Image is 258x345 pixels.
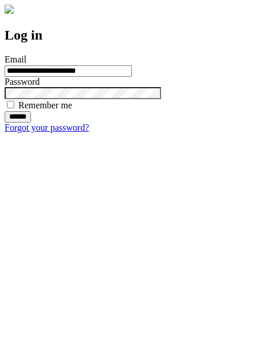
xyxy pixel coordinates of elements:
label: Remember me [18,100,72,110]
h2: Log in [5,28,253,43]
a: Forgot your password? [5,123,89,132]
img: logo-4e3dc11c47720685a147b03b5a06dd966a58ff35d612b21f08c02c0306f2b779.png [5,5,14,14]
label: Email [5,54,26,64]
label: Password [5,77,40,87]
